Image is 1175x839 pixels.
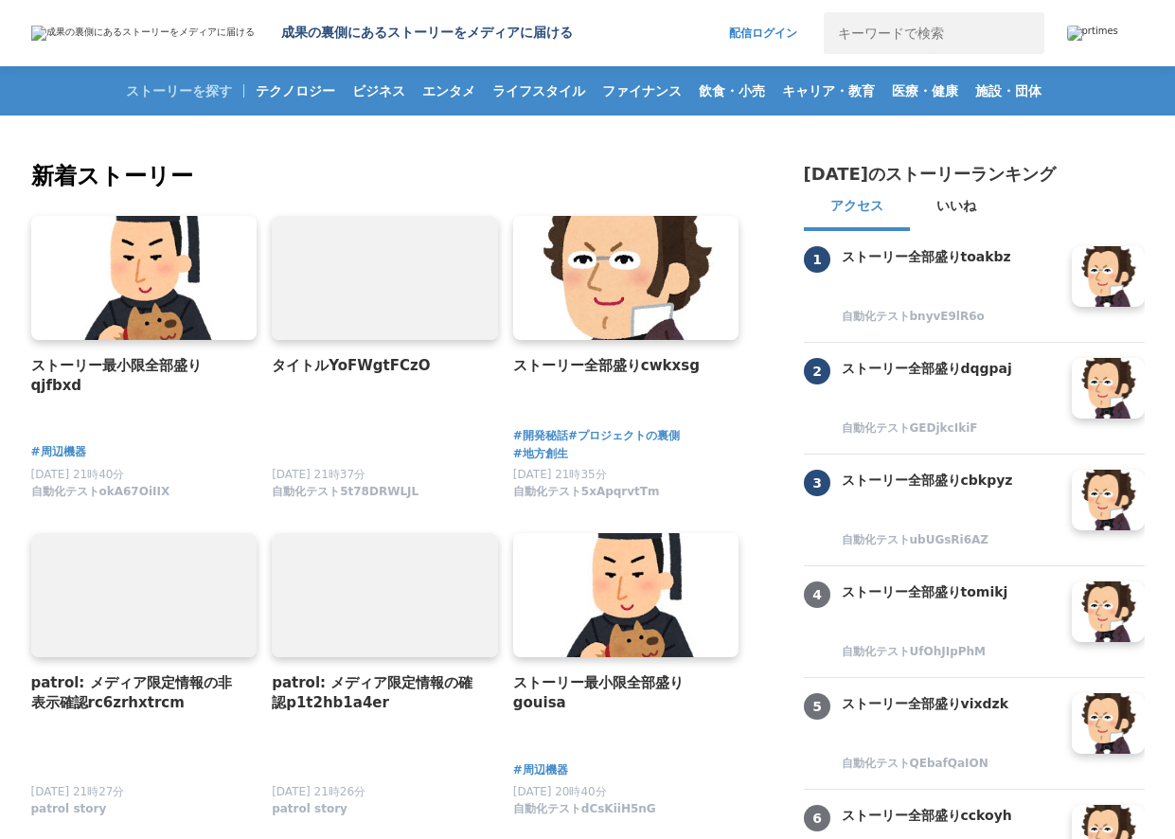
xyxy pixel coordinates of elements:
a: 自動化テストokA67OiIIX [31,490,170,503]
span: キャリア・教育 [774,82,882,99]
h3: ストーリー全部盛りdqgpaj [842,358,1058,379]
a: 自動化テストUfOhJIpPhM [842,644,1058,662]
h3: ストーリー全部盛りtoakbz [842,246,1058,267]
span: [DATE] 21時37分 [272,468,365,481]
img: prtimes [1067,26,1118,41]
a: ライフスタイル [485,66,593,116]
span: 2 [804,358,830,384]
span: 自動化テストdCsKiiH5nG [513,801,656,817]
span: ビジネス [345,82,413,99]
h3: ストーリー全部盛りvixdzk [842,693,1058,714]
a: #周辺機器 [31,443,86,461]
a: patrol: メディア限定情報の非表示確認rc6zrhxtrcm [31,672,242,714]
a: prtimes [1067,26,1145,41]
span: [DATE] 21時40分 [31,468,125,481]
span: 自動化テストQEbafQaION [842,756,988,772]
a: ストーリー全部盛りtomikj [842,581,1058,642]
h3: ストーリー全部盛りcckoyh [842,805,1058,826]
a: 医療・健康 [884,66,966,116]
span: 飲食・小売 [691,82,773,99]
button: アクセス [804,186,910,231]
h2: 新着ストーリー [31,159,743,193]
span: 自動化テスト5t78DRWLJL [272,484,418,500]
a: ストーリー全部盛りdqgpaj [842,358,1058,419]
span: 施設・団体 [968,82,1049,99]
a: テクノロジー [248,66,343,116]
a: 自動化テスト5t78DRWLJL [272,490,418,503]
span: 3 [804,470,830,496]
a: ストーリー全部盛りcbkpyz [842,470,1058,530]
span: ライフスタイル [485,82,593,99]
span: 自動化テストGEDjkcIkiF [842,420,978,437]
h3: ストーリー全部盛りcbkpyz [842,470,1058,491]
span: ファイナンス [595,82,689,99]
a: 自動化テストGEDjkcIkiF [842,420,1058,438]
a: 施設・団体 [968,66,1049,116]
a: #プロジェクトの裏側 [568,427,680,445]
span: 自動化テスト5xApqrvtTm [513,484,660,500]
span: 1 [804,246,830,273]
a: キャリア・教育 [774,66,882,116]
span: patrol story [272,801,347,817]
a: #開発秘話 [513,427,568,445]
span: [DATE] 21時26分 [272,785,365,798]
a: #周辺機器 [513,761,568,779]
a: タイトルYoFWgtFCzO [272,355,483,377]
a: 自動化テストbnyvE9lR6o [842,309,1058,327]
a: ストーリー全部盛りtoakbz [842,246,1058,307]
span: 自動化テストubUGsRi6AZ [842,532,989,548]
span: テクノロジー [248,82,343,99]
a: patrol: メディア限定情報の確認p1t2hb1a4er [272,672,483,714]
a: patrol story [272,807,347,820]
span: 6 [804,805,830,831]
span: [DATE] 21時35分 [513,468,607,481]
a: patrol story [31,807,107,820]
h1: 成果の裏側にあるストーリーをメディアに届ける [281,25,573,42]
a: ストーリー全部盛りcwkxsg [513,355,724,377]
button: 検索 [1003,12,1044,54]
a: 成果の裏側にあるストーリーをメディアに届ける 成果の裏側にあるストーリーをメディアに届ける [31,25,573,42]
img: 成果の裏側にあるストーリーをメディアに届ける [31,26,255,41]
span: 医療・健康 [884,82,966,99]
h3: ストーリー全部盛りtomikj [842,581,1058,602]
a: 自動化テスト5xApqrvtTm [513,490,660,503]
span: 4 [804,581,830,608]
span: 自動化テストUfOhJIpPhM [842,644,987,660]
input: キーワードで検索 [824,12,1003,54]
span: 5 [804,693,830,720]
a: 自動化テストdCsKiiH5nG [513,807,656,820]
a: ストーリー全部盛りvixdzk [842,693,1058,754]
h2: [DATE]のストーリーランキング [804,163,1057,186]
button: いいね [910,186,1003,231]
span: patrol story [31,801,107,817]
a: #地方創生 [513,445,568,463]
a: ストーリー最小限全部盛りqjfbxd [31,355,242,397]
span: [DATE] 20時40分 [513,785,607,798]
a: 自動化テストQEbafQaION [842,756,1058,774]
a: 配信ログイン [710,12,816,54]
a: 自動化テストubUGsRi6AZ [842,532,1058,550]
a: エンタメ [415,66,483,116]
a: 飲食・小売 [691,66,773,116]
span: 自動化テストbnyvE9lR6o [842,309,985,325]
span: [DATE] 21時27分 [31,785,125,798]
a: ストーリー最小限全部盛りgouisa [513,672,724,714]
span: エンタメ [415,82,483,99]
a: ビジネス [345,66,413,116]
a: ファイナンス [595,66,689,116]
span: 自動化テストokA67OiIIX [31,484,170,500]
